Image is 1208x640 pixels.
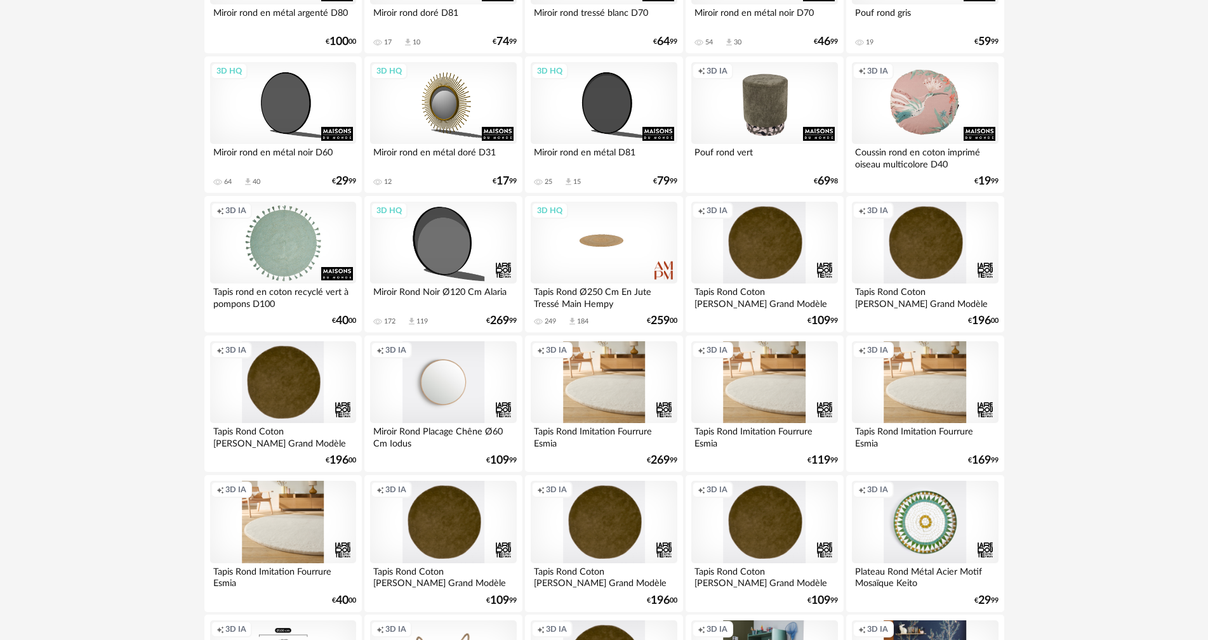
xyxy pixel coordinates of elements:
span: 3D IA [707,345,727,355]
span: 3D IA [867,485,888,495]
div: € 99 [807,317,838,325]
div: Pouf rond gris [852,4,998,30]
a: Creation icon 3D IA Tapis Rond Coton [PERSON_NAME] Grand Modèle €10999 [686,196,843,333]
div: € 99 [814,37,838,46]
span: 40 [336,596,348,605]
a: Creation icon 3D IA Pouf rond vert €6998 [686,56,843,193]
span: 69 [818,177,830,186]
div: 249 [545,317,556,326]
div: Coussin rond en coton imprimé oiseau multicolore D40 [852,144,998,169]
div: € 99 [974,177,999,186]
div: Tapis rond en coton recyclé vert à pompons D100 [210,284,356,309]
span: Creation icon [376,345,384,355]
div: 40 [253,178,260,186]
span: 3D IA [707,66,727,76]
span: 169 [972,456,991,465]
div: € 00 [968,317,999,325]
div: Miroir rond tressé blanc D70 [531,4,677,30]
div: 3D HQ [371,202,408,219]
div: € 00 [326,456,356,465]
div: € 99 [974,596,999,605]
div: Tapis Rond Imitation Fourrure Esmia [531,423,677,448]
div: € 99 [486,596,517,605]
a: 3D HQ Miroir rond en métal D81 25 Download icon 15 €7999 [525,56,682,193]
a: Creation icon 3D IA Tapis Rond Coton [PERSON_NAME] Grand Modèle €10999 [364,475,522,612]
a: Creation icon 3D IA Tapis rond en coton recyclé vert à pompons D100 €4000 [204,196,362,333]
span: 46 [818,37,830,46]
span: 3D IA [225,624,246,634]
div: Miroir rond en métal doré D31 [370,144,516,169]
a: Creation icon 3D IA Tapis Rond Coton [PERSON_NAME] Grand Modèle €19600 [846,196,1004,333]
div: 19 [866,38,873,47]
span: 3D IA [546,624,567,634]
div: € 99 [493,177,517,186]
div: Tapis Rond Coton [PERSON_NAME] Grand Modèle [531,563,677,589]
div: 15 [573,178,581,186]
span: 196 [329,456,348,465]
div: € 99 [653,37,677,46]
div: 64 [224,178,232,186]
span: Creation icon [376,485,384,495]
span: 109 [811,317,830,325]
span: Creation icon [216,485,224,495]
span: 40 [336,317,348,325]
span: 74 [496,37,509,46]
span: Creation icon [858,485,866,495]
span: Creation icon [698,624,705,634]
span: 109 [811,596,830,605]
div: € 99 [807,596,838,605]
div: Tapis Rond Coton [PERSON_NAME] Grand Modèle [370,563,516,589]
span: 3D IA [385,345,406,355]
span: 17 [496,177,509,186]
span: 196 [651,596,670,605]
div: Miroir Rond Placage Chêne Ø60 Cm Iodus [370,423,516,448]
div: 12 [384,178,392,186]
div: Tapis Rond Imitation Fourrure Esmia [852,423,998,448]
span: 3D IA [707,206,727,216]
div: Plateau Rond Métal Acier Motif Mosaïque Keito [852,563,998,589]
a: Creation icon 3D IA Tapis Rond Imitation Fourrure Esmia €11999 [686,336,843,473]
span: 3D IA [546,345,567,355]
span: Creation icon [216,206,224,216]
span: Download icon [403,37,413,47]
div: € 00 [647,317,677,325]
span: 196 [972,317,991,325]
span: 3D IA [867,624,888,634]
div: Tapis Rond Coton [PERSON_NAME] Grand Modèle [210,423,356,448]
span: Creation icon [698,206,705,216]
span: Creation icon [216,624,224,634]
div: € 99 [807,456,838,465]
div: € 99 [974,37,999,46]
span: Creation icon [216,345,224,355]
div: 30 [734,38,741,47]
span: Creation icon [376,624,384,634]
a: 3D HQ Miroir Rond Noir Ø120 Cm Alaria 172 Download icon 119 €26999 [364,196,522,333]
span: Download icon [243,177,253,186]
span: 109 [490,596,509,605]
span: 269 [490,317,509,325]
span: 100 [329,37,348,46]
div: € 99 [647,456,677,465]
span: Creation icon [858,345,866,355]
div: € 99 [493,37,517,46]
div: € 99 [332,177,356,186]
a: Creation icon 3D IA Tapis Rond Coton [PERSON_NAME] Grand Modèle €10999 [686,475,843,612]
span: 3D IA [385,485,406,495]
a: 3D HQ Tapis Rond Ø250 Cm En Jute Tressé Main Hempy 249 Download icon 184 €25900 [525,196,682,333]
span: Creation icon [858,206,866,216]
span: 3D IA [867,66,888,76]
div: Miroir rond doré D81 [370,4,516,30]
span: 269 [651,456,670,465]
div: € 99 [968,456,999,465]
span: Creation icon [698,66,705,76]
span: 3D IA [867,345,888,355]
span: Download icon [567,317,577,326]
div: Miroir Rond Noir Ø120 Cm Alaria [370,284,516,309]
span: 3D IA [707,485,727,495]
span: Creation icon [537,345,545,355]
div: € 00 [326,37,356,46]
a: Creation icon 3D IA Tapis Rond Coton [PERSON_NAME] Grand Modèle €19600 [204,336,362,473]
div: Tapis Rond Ø250 Cm En Jute Tressé Main Hempy [531,284,677,309]
div: 3D HQ [531,63,568,79]
span: Download icon [724,37,734,47]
